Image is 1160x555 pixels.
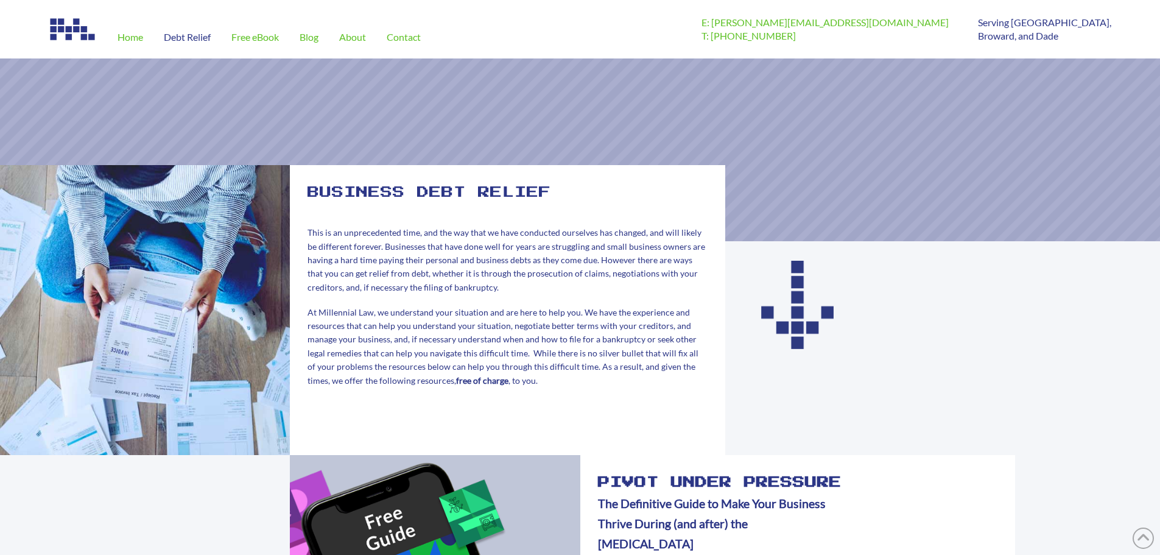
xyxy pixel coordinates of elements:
b: The Definitive Guide to Make Your Business Thrive During (and after) the [MEDICAL_DATA] [598,497,826,551]
a: Debt Relief [153,16,221,58]
span: Contact [387,32,421,42]
a: E: [PERSON_NAME][EMAIL_ADDRESS][DOMAIN_NAME] [701,16,949,28]
span: Free eBook [231,32,279,42]
a: Back to Top [1133,528,1154,549]
span: At Millennial Law, we understand your situation and are here to help you. We have the experience ... [308,307,698,386]
a: Contact [376,16,431,58]
a: T: [PHONE_NUMBER] [701,30,796,41]
span: Blog [300,32,318,42]
a: About [329,16,376,58]
img: Image [49,16,97,43]
span: Debt Relief [164,32,211,42]
span: About [339,32,366,42]
h2: Business debt relief [308,183,551,203]
p: Serving [GEOGRAPHIC_DATA], Broward, and Dade [978,16,1111,43]
span: , to you. [508,375,538,386]
span: Home [118,32,143,42]
b: free of charge [456,375,508,386]
a: Home [107,16,153,58]
span: This is an unprecedented time, and the way that we have conducted ourselves has changed, and will... [308,227,705,292]
a: Blog [289,16,329,58]
b: Pivot Under Pressure [598,476,842,489]
a: Free eBook [221,16,289,58]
